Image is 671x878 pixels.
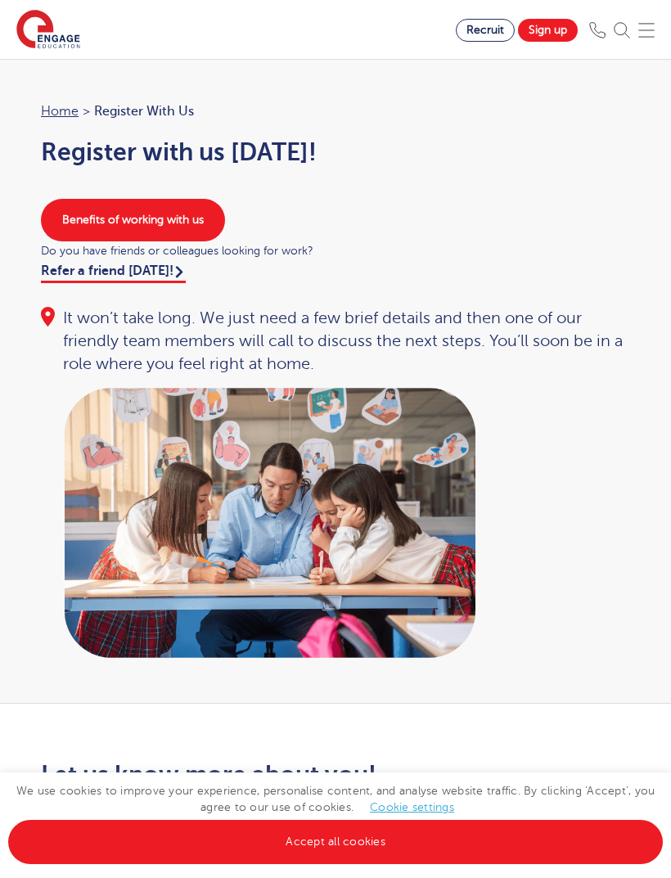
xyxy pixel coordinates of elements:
h1: Register with us [DATE]! [41,138,630,166]
a: Cookie settings [370,801,454,813]
img: Engage Education [16,10,80,51]
span: Do you have friends or colleagues looking for work? [41,241,630,260]
a: Benefits of working with us [41,199,225,241]
a: Accept all cookies [8,820,663,864]
img: Phone [589,22,606,38]
a: Refer a friend [DATE]! [41,263,186,283]
nav: breadcrumb [41,101,630,122]
span: Register with us [94,101,194,122]
span: > [83,104,90,119]
a: Home [41,104,79,119]
img: Mobile Menu [638,22,655,38]
a: Sign up [518,19,578,42]
span: Recruit [466,24,504,36]
span: We use cookies to improve your experience, personalise content, and analyse website traffic. By c... [8,785,663,848]
img: Search [614,22,630,38]
div: It won’t take long. We just need a few brief details and then one of our friendly team members wi... [41,307,630,376]
a: Recruit [456,19,515,42]
h2: Let us know more about you! [41,761,630,789]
